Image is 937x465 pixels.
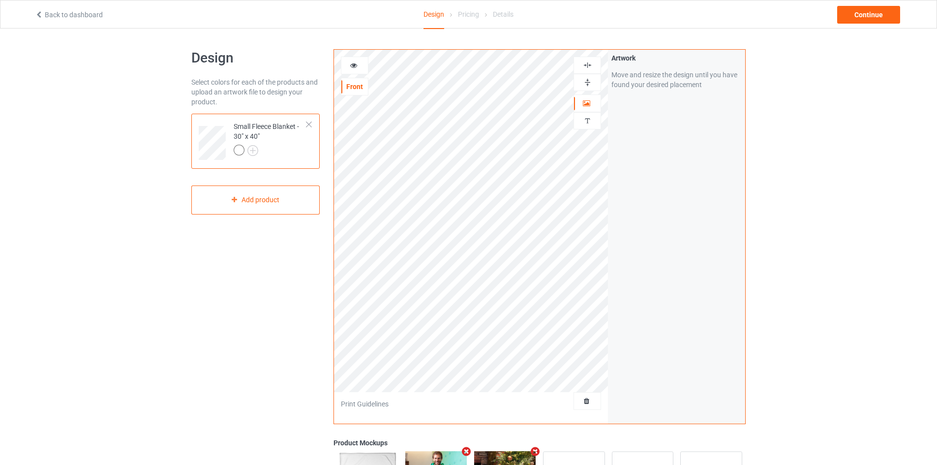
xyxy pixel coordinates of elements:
div: Product Mockups [333,438,746,448]
img: svg%3E%0A [583,61,592,70]
div: Pricing [458,0,479,28]
div: Small Fleece Blanket - 30" x 40" [234,122,307,155]
i: Remove mockup [529,446,542,457]
div: Move and resize the design until you have found your desired placement [611,70,742,90]
img: svg%3E%0A [583,78,592,87]
div: Print Guidelines [341,399,389,409]
div: Front [341,82,368,92]
div: Select colors for each of the products and upload an artwork file to design your product. [191,77,320,107]
a: Back to dashboard [35,11,103,19]
div: Artwork [611,53,742,63]
div: Add product [191,186,320,215]
i: Remove mockup [460,446,473,457]
img: svg+xml;base64,PD94bWwgdmVyc2lvbj0iMS4wIiBlbmNvZGluZz0iVVRGLTgiPz4KPHN2ZyB3aWR0aD0iMjJweCIgaGVpZ2... [247,145,258,156]
img: svg%3E%0A [583,116,592,125]
div: Details [493,0,514,28]
h1: Design [191,49,320,67]
div: Continue [837,6,900,24]
div: Small Fleece Blanket - 30" x 40" [191,114,320,169]
div: Design [423,0,444,29]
